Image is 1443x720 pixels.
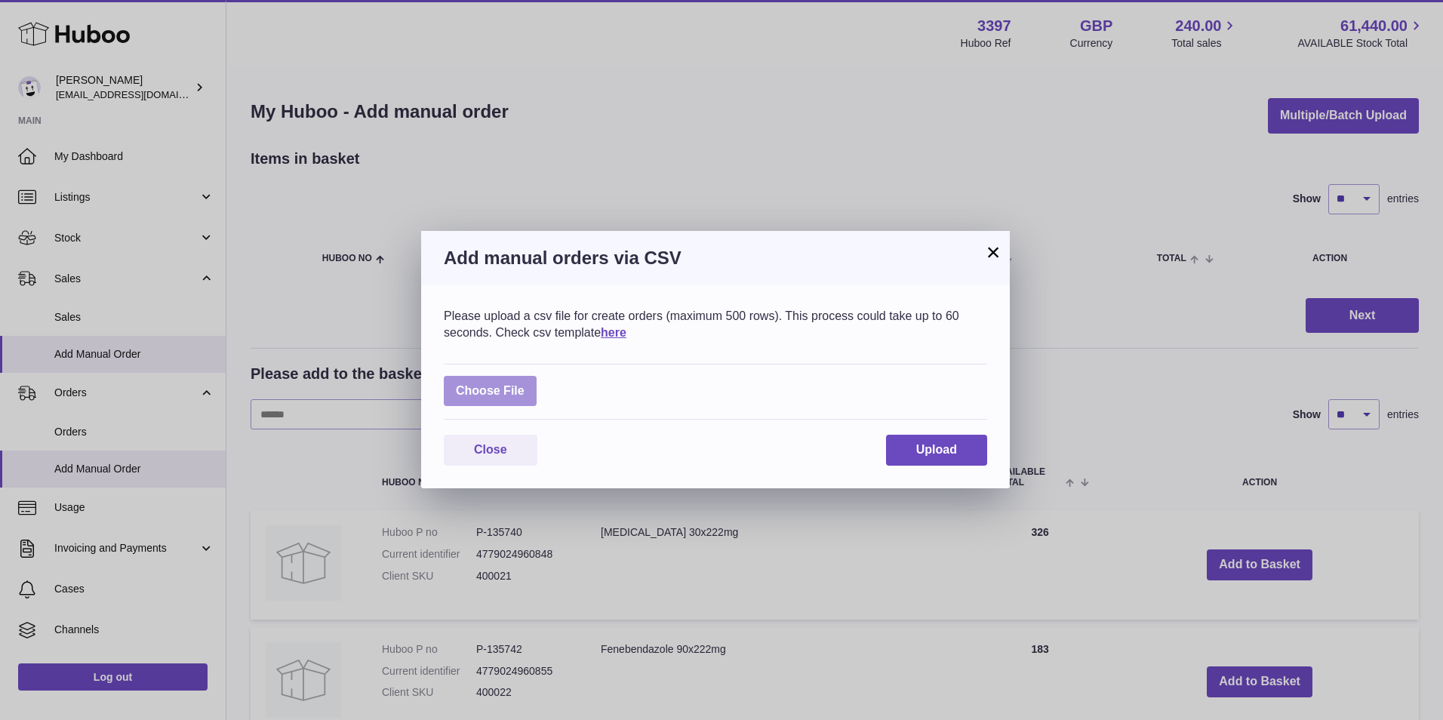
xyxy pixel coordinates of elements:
[474,443,507,456] span: Close
[984,243,1002,261] button: ×
[444,308,987,340] div: Please upload a csv file for create orders (maximum 500 rows). This process could take up to 60 s...
[601,326,626,339] a: here
[886,435,987,466] button: Upload
[916,443,957,456] span: Upload
[444,435,537,466] button: Close
[444,246,987,270] h3: Add manual orders via CSV
[444,376,537,407] span: Choose File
